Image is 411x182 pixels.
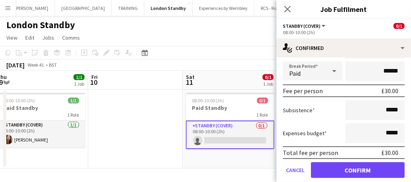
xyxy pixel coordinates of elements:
span: Paid [289,69,301,77]
span: 1 Role [68,112,79,118]
h3: Job Fulfilment [277,4,411,14]
button: TRAINING [112,0,144,16]
button: RCS - Royal College of Surgeons [254,0,328,16]
span: 10 [90,78,98,87]
div: [DATE] [6,61,25,69]
span: Fri [91,73,98,80]
span: 08:00-10:00 (2h) [192,98,224,103]
span: 11 [185,78,195,87]
button: Confirm [311,162,405,178]
label: Subsistence [283,107,315,114]
span: 0/1 [257,98,268,103]
span: 0/1 [263,74,274,80]
app-job-card: 08:00-10:00 (2h)0/1Paid Standby1 RoleStandby (cover)0/108:00-10:00 (2h) [186,93,275,149]
span: 0/1 [394,23,405,29]
span: Week 41 [26,62,46,68]
div: 08:00-10:00 (2h) [283,29,405,35]
a: Comms [59,33,83,43]
div: 1 Job [263,81,273,87]
h3: Paid Standby [186,104,275,111]
div: Total fee per person [283,149,338,157]
span: 08:00-10:00 (2h) [3,98,35,103]
span: Edit [25,34,34,41]
span: View [6,34,17,41]
button: Cancel [283,162,308,178]
app-card-role: Standby (cover)0/108:00-10:00 (2h) [186,121,275,149]
button: [GEOGRAPHIC_DATA] [55,0,112,16]
div: Fee per person [283,87,323,95]
div: £30.00 [381,149,398,157]
span: Sat [186,73,195,80]
div: £30.00 [381,87,398,95]
span: 1/1 [74,74,85,80]
a: Edit [22,33,38,43]
button: Standby (cover) [283,23,327,29]
span: Standby (cover) [283,23,320,29]
div: 1 Job [74,81,84,87]
h1: London Standby [6,19,75,31]
a: Jobs [39,33,57,43]
span: Comms [62,34,80,41]
a: View [3,33,21,43]
button: Experiences by Wembley [193,0,254,16]
div: BST [49,62,57,68]
span: 1 Role [257,112,268,118]
span: Jobs [42,34,54,41]
button: London Standby [144,0,193,16]
div: Confirmed [277,38,411,57]
span: 1/1 [68,98,79,103]
label: Expenses budget [283,130,327,137]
